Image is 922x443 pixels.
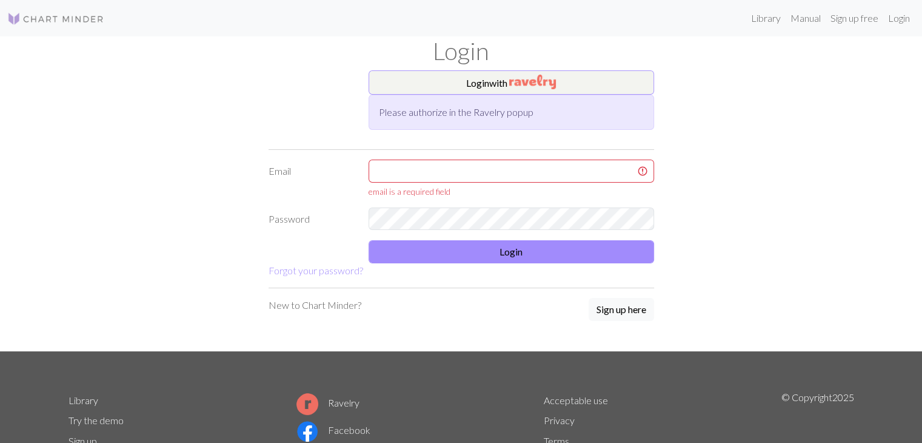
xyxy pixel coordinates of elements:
[61,36,861,66] h1: Login
[509,75,556,89] img: Ravelry
[883,6,915,30] a: Login
[786,6,826,30] a: Manual
[746,6,786,30] a: Library
[826,6,883,30] a: Sign up free
[369,95,654,130] div: Please authorize in the Ravelry popup
[296,424,370,436] a: Facebook
[544,414,575,426] a: Privacy
[296,393,318,415] img: Ravelry logo
[369,240,654,263] button: Login
[589,298,654,322] a: Sign up here
[544,394,608,406] a: Acceptable use
[589,298,654,321] button: Sign up here
[68,394,98,406] a: Library
[369,185,654,198] div: email is a required field
[261,208,361,231] label: Password
[296,421,318,442] img: Facebook logo
[68,414,124,426] a: Try the demo
[269,298,361,313] p: New to Chart Minder?
[261,160,361,198] label: Email
[269,265,363,276] a: Forgot your password?
[7,12,104,26] img: Logo
[369,70,654,95] button: Loginwith
[296,397,359,408] a: Ravelry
